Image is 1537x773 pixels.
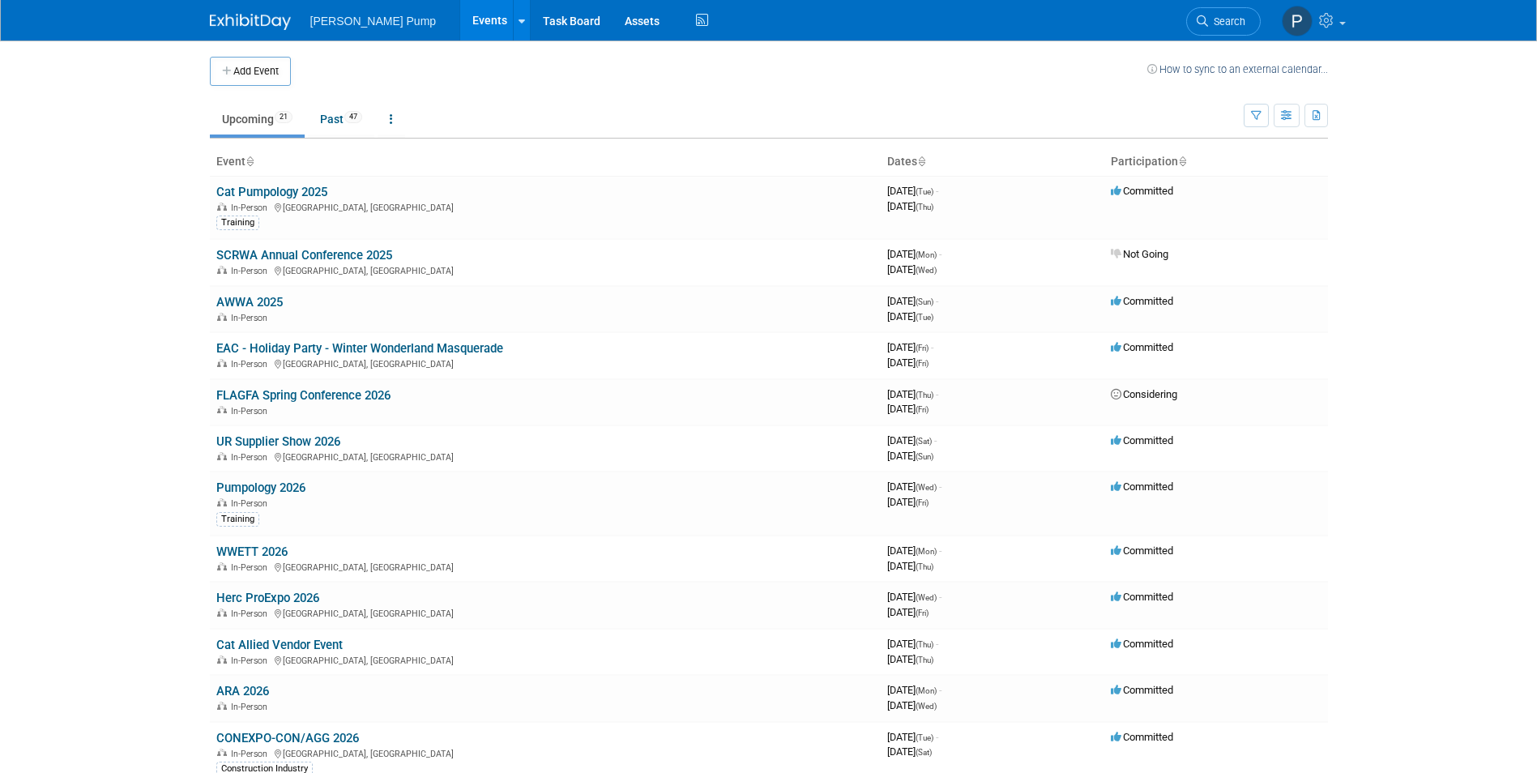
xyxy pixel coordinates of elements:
[1147,63,1328,75] a: How to sync to an external calendar...
[931,341,933,353] span: -
[887,200,933,212] span: [DATE]
[231,562,272,573] span: In-Person
[887,434,937,446] span: [DATE]
[887,591,941,603] span: [DATE]
[216,638,343,652] a: Cat Allied Vendor Event
[934,434,937,446] span: -
[1208,15,1245,28] span: Search
[887,699,937,711] span: [DATE]
[1111,295,1173,307] span: Committed
[916,547,937,556] span: (Mon)
[916,437,932,446] span: (Sat)
[1111,591,1173,603] span: Committed
[1282,6,1313,36] img: Patrick Champagne
[1111,341,1173,353] span: Committed
[916,344,929,352] span: (Fri)
[217,203,227,211] img: In-Person Event
[916,405,929,414] span: (Fri)
[1111,248,1168,260] span: Not Going
[216,450,874,463] div: [GEOGRAPHIC_DATA], [GEOGRAPHIC_DATA]
[887,480,941,493] span: [DATE]
[887,403,929,415] span: [DATE]
[275,111,292,123] span: 21
[216,731,359,745] a: CONEXPO-CON/AGG 2026
[217,313,227,321] img: In-Person Event
[887,248,941,260] span: [DATE]
[887,357,929,369] span: [DATE]
[936,731,938,743] span: -
[1111,684,1173,696] span: Committed
[216,263,874,276] div: [GEOGRAPHIC_DATA], [GEOGRAPHIC_DATA]
[916,187,933,196] span: (Tue)
[216,434,340,449] a: UR Supplier Show 2026
[245,155,254,168] a: Sort by Event Name
[1111,638,1173,650] span: Committed
[916,733,933,742] span: (Tue)
[216,388,391,403] a: FLAGFA Spring Conference 2026
[936,388,938,400] span: -
[216,606,874,619] div: [GEOGRAPHIC_DATA], [GEOGRAPHIC_DATA]
[231,656,272,666] span: In-Person
[216,357,874,369] div: [GEOGRAPHIC_DATA], [GEOGRAPHIC_DATA]
[916,609,929,617] span: (Fri)
[217,562,227,570] img: In-Person Event
[916,391,933,399] span: (Thu)
[887,731,938,743] span: [DATE]
[231,266,272,276] span: In-Person
[916,483,937,492] span: (Wed)
[916,203,933,211] span: (Thu)
[916,297,933,306] span: (Sun)
[231,609,272,619] span: In-Person
[887,606,929,618] span: [DATE]
[231,203,272,213] span: In-Person
[939,684,941,696] span: -
[216,216,259,230] div: Training
[887,545,941,557] span: [DATE]
[216,512,259,527] div: Training
[210,104,305,135] a: Upcoming21
[217,359,227,367] img: In-Person Event
[1104,148,1328,176] th: Participation
[216,591,319,605] a: Herc ProExpo 2026
[310,15,437,28] span: [PERSON_NAME] Pump
[1186,7,1261,36] a: Search
[887,388,938,400] span: [DATE]
[939,480,941,493] span: -
[231,749,272,759] span: In-Person
[216,185,327,199] a: Cat Pumpology 2025
[887,295,938,307] span: [DATE]
[216,248,392,263] a: SCRWA Annual Conference 2025
[231,406,272,416] span: In-Person
[916,686,937,695] span: (Mon)
[217,498,227,506] img: In-Person Event
[231,359,272,369] span: In-Person
[887,638,938,650] span: [DATE]
[216,560,874,573] div: [GEOGRAPHIC_DATA], [GEOGRAPHIC_DATA]
[916,313,933,322] span: (Tue)
[1111,434,1173,446] span: Committed
[1111,731,1173,743] span: Committed
[308,104,374,135] a: Past47
[216,295,283,310] a: AWWA 2025
[217,452,227,460] img: In-Person Event
[1111,388,1177,400] span: Considering
[231,452,272,463] span: In-Person
[887,450,933,462] span: [DATE]
[217,749,227,757] img: In-Person Event
[231,702,272,712] span: In-Person
[216,545,288,559] a: WWETT 2026
[217,656,227,664] img: In-Person Event
[887,684,941,696] span: [DATE]
[939,545,941,557] span: -
[216,653,874,666] div: [GEOGRAPHIC_DATA], [GEOGRAPHIC_DATA]
[217,609,227,617] img: In-Person Event
[210,148,881,176] th: Event
[1111,480,1173,493] span: Committed
[916,656,933,664] span: (Thu)
[1178,155,1186,168] a: Sort by Participation Type
[916,702,937,711] span: (Wed)
[216,746,874,759] div: [GEOGRAPHIC_DATA], [GEOGRAPHIC_DATA]
[916,359,929,368] span: (Fri)
[916,640,933,649] span: (Thu)
[917,155,925,168] a: Sort by Start Date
